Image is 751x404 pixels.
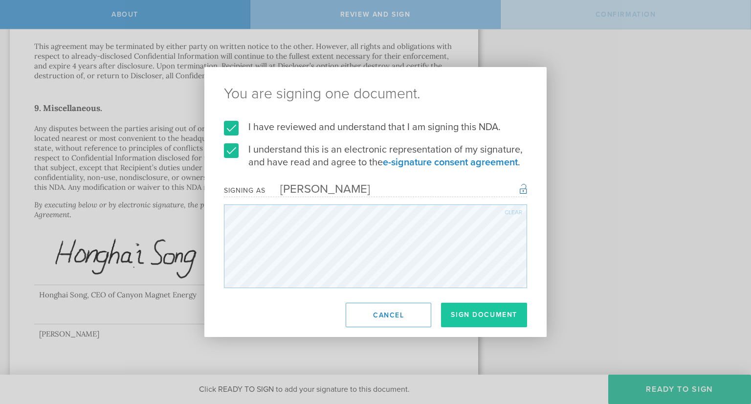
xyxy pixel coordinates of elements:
[224,186,265,195] div: Signing as
[224,143,527,169] label: I understand this is an electronic representation of my signature, and have read and agree to the .
[346,303,431,327] button: Cancel
[224,87,527,101] ng-pluralize: You are signing one document.
[265,182,370,196] div: [PERSON_NAME]
[702,328,751,375] iframe: Chat Widget
[224,121,527,134] label: I have reviewed and understand that I am signing this NDA.
[441,303,527,327] button: Sign Document
[383,157,518,168] a: e-signature consent agreement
